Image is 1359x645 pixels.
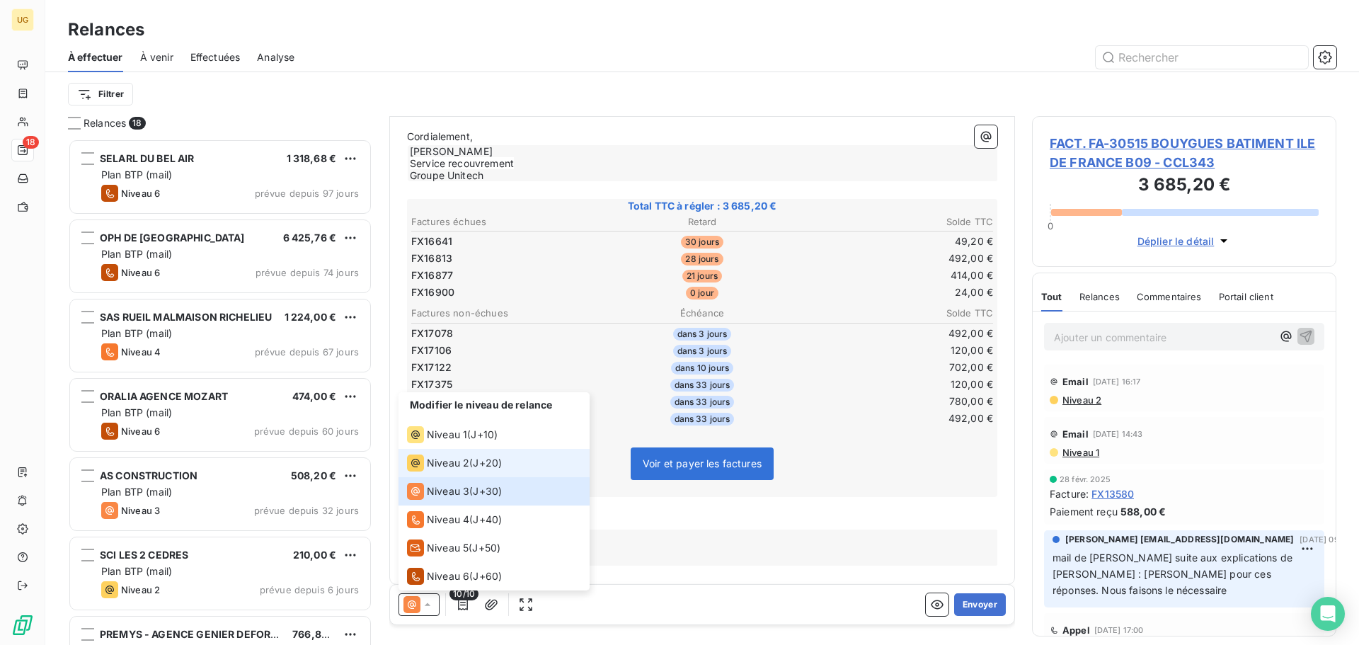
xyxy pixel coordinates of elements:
span: Effectuées [190,50,241,64]
span: FACT. FA-30515 BOUYGUES BATIMENT ILE DE FRANCE B09 - CCL343 [1050,134,1319,172]
span: 588,00 € [1120,504,1166,519]
span: [DATE] 17:00 [1094,626,1144,634]
span: Niveau 3 [427,484,469,498]
span: dans 3 jours [673,328,732,341]
span: prévue depuis 67 jours [255,346,359,358]
span: 1 318,68 € [287,152,337,164]
div: ( [407,426,498,443]
div: ( [407,455,502,472]
span: mail de [PERSON_NAME] suite aux explications de [PERSON_NAME] : [PERSON_NAME] pour ces réponses. ... [1053,552,1295,596]
span: SAS RUEIL MALMAISON RICHELIEU [100,311,272,323]
span: Email [1062,428,1089,440]
td: 24,00 € [801,285,994,300]
span: Voir et payer les factures [643,457,762,469]
span: [DATE] 16:17 [1093,377,1141,386]
span: [PERSON_NAME] [EMAIL_ADDRESS][DOMAIN_NAME] [1065,533,1294,546]
span: 18 [129,117,145,130]
span: 766,80 € [292,628,337,640]
input: Rechercher [1096,46,1308,69]
button: Envoyer [954,593,1006,616]
td: 492,00 € [801,326,994,341]
img: Logo LeanPay [11,614,34,637]
span: 474,00 € [292,390,336,402]
span: Relances [1079,291,1120,302]
span: prévue depuis 60 jours [254,426,359,437]
span: J+50 ) [472,541,500,555]
span: ORALIA AGENCE MOZART [100,390,228,402]
span: prévue depuis 97 jours [255,188,359,199]
span: 30 jours [681,236,723,249]
span: J+40 ) [473,513,502,527]
td: 780,00 € [801,394,994,409]
span: FX16900 [411,285,454,299]
span: Niveau 6 [121,188,160,199]
td: 492,00 € [801,411,994,426]
td: FX17375 [411,377,604,392]
span: 508,20 € [291,469,336,481]
th: Solde TTC [801,215,994,229]
span: 28 jours [681,253,723,266]
span: dans 33 jours [670,379,735,392]
span: [DATE] 14:43 [1093,430,1143,438]
td: FX17122 [411,360,604,375]
span: prévue depuis 74 jours [256,267,359,278]
h3: 3 685,20 € [1050,172,1319,200]
span: 210,00 € [293,549,336,561]
span: Analyse [257,50,294,64]
th: Factures échues [411,215,604,229]
th: Retard [605,215,798,229]
span: AS CONSTRUCTION [100,469,197,481]
span: prévue depuis 32 jours [254,505,359,516]
span: Niveau 5 [427,541,469,555]
span: Niveau 2 [427,456,469,470]
span: Plan BTP (mail) [101,327,172,339]
span: dans 33 jours [670,396,735,409]
span: Tout [1041,291,1062,302]
div: grid [68,139,372,645]
span: dans 33 jours [670,413,735,426]
h3: Relances [68,17,144,42]
span: FX16877 [411,268,453,282]
span: Relances [84,116,126,130]
span: Plan BTP (mail) [101,486,172,498]
span: dans 10 jours [671,362,733,375]
td: FX17078 [411,326,604,341]
button: Filtrer [68,83,133,105]
span: Niveau 6 [121,426,160,437]
span: À effectuer [68,50,123,64]
th: Factures non-échues [411,306,604,321]
span: 0 [1048,220,1053,232]
span: 18 [23,136,39,149]
td: FX17106 [411,343,604,358]
span: Niveau 6 [121,267,160,278]
span: Niveau 3 [121,505,160,516]
span: Facture : [1050,486,1089,501]
span: Plan BTP (mail) [101,565,172,577]
span: Niveau 4 [427,513,469,527]
th: Solde TTC [801,306,994,321]
span: SELARL DU BEL AIR [100,152,195,164]
span: FX16813 [411,251,452,266]
span: Commentaires [1137,291,1202,302]
span: 21 jours [682,270,722,282]
span: Appel [1062,624,1090,636]
span: Total TTC à régler : 3 685,20 € [409,199,995,213]
div: Open Intercom Messenger [1311,597,1345,631]
span: PREMYS - AGENCE GENIER DEFORGE [100,628,285,640]
span: FX13580 [1091,486,1134,501]
span: Paiement reçu [1050,504,1118,519]
span: Email [1062,376,1089,387]
span: OPH DE [GEOGRAPHIC_DATA] [100,232,245,244]
td: 702,00 € [801,360,994,375]
span: 6 425,76 € [283,232,337,244]
span: FX16641 [411,234,452,249]
td: 120,00 € [801,377,994,392]
span: Plan BTP (mail) [101,169,172,181]
span: 28 févr. 2025 [1060,475,1111,484]
span: J+10 ) [471,428,498,442]
span: 0 jour [686,287,718,299]
span: SCI LES 2 CEDRES [100,549,188,561]
span: J+30 ) [473,484,502,498]
td: 120,00 € [801,343,994,358]
div: ( [407,568,502,585]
